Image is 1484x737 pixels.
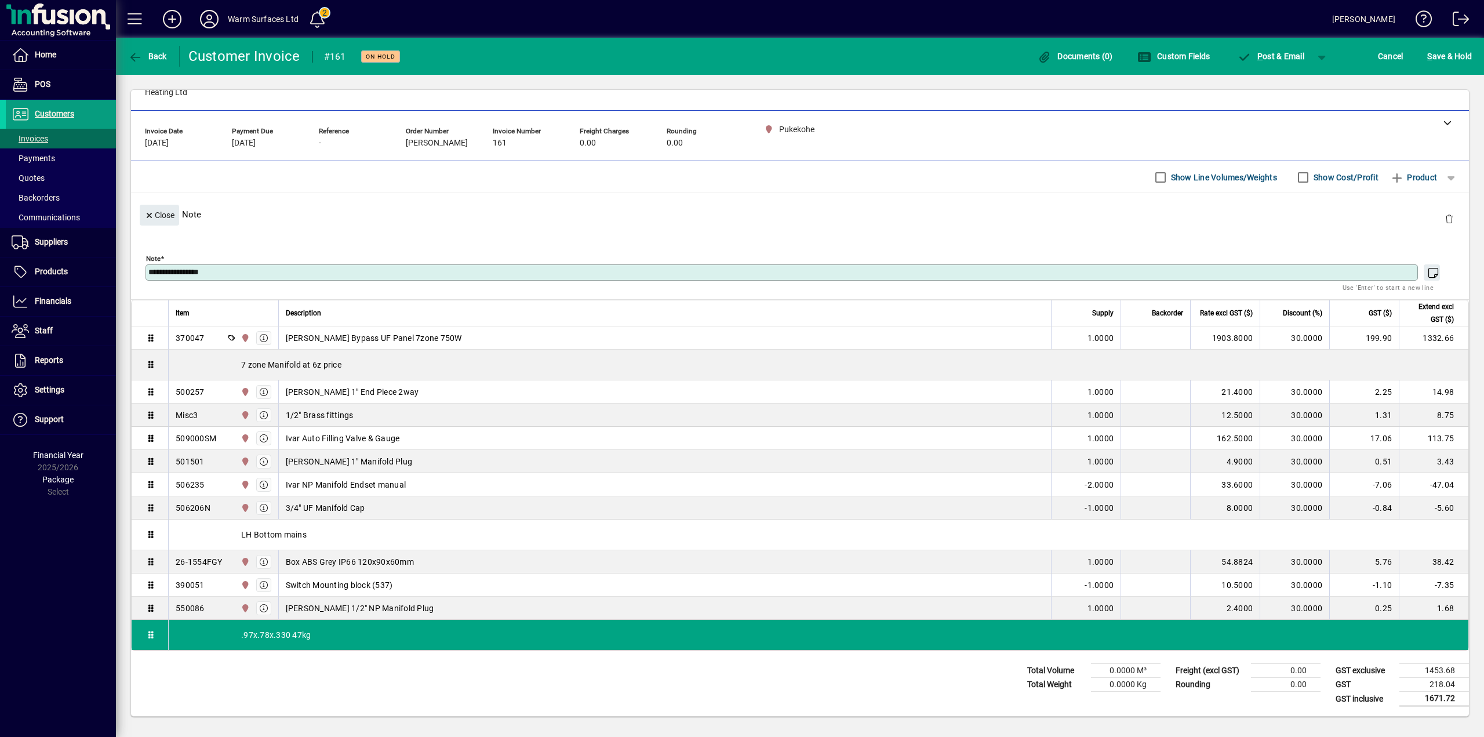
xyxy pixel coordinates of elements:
span: ost & Email [1237,52,1304,61]
div: 7 zone Manifold at 6z price [169,350,1468,380]
span: Pukekohe [238,386,251,398]
td: 30.0000 [1260,380,1329,404]
span: Home [35,50,56,59]
app-page-header-button: Back [116,46,180,67]
td: 1332.66 [1399,326,1468,350]
app-page-header-button: Close [137,209,182,220]
td: 1.68 [1399,597,1468,620]
div: 1903.8000 [1198,332,1253,344]
div: 12.5000 [1198,409,1253,421]
span: 0.00 [667,139,683,148]
button: Back [125,46,170,67]
div: 370047 [176,332,205,344]
span: S [1427,52,1432,61]
div: 21.4000 [1198,386,1253,398]
span: Pukekohe [238,478,251,491]
span: On hold [366,53,395,60]
div: 162.5000 [1198,433,1253,444]
td: 0.00 [1251,664,1321,678]
span: Pukekohe [238,409,251,422]
span: Financials [35,296,71,306]
div: 501501 [176,456,205,467]
span: Communications [12,213,80,222]
a: Knowledge Base [1407,2,1432,40]
span: Payments [12,154,55,163]
div: 509000SM [176,433,216,444]
div: Warm Surfaces Ltd [228,10,299,28]
span: Extend excl GST ($) [1406,300,1454,326]
span: 1.0000 [1087,409,1114,421]
span: 0.00 [580,139,596,148]
div: 54.8824 [1198,556,1253,568]
span: Ivar NP Manifold Endset manual [286,479,406,491]
div: Note [131,193,1469,235]
span: -1.0000 [1085,579,1114,591]
td: 0.00 [1251,678,1321,692]
span: Close [144,206,174,225]
div: 506206N [176,502,210,514]
span: Support [35,415,64,424]
div: Customer Invoice [188,47,300,66]
td: 38.42 [1399,550,1468,573]
span: ave & Hold [1427,47,1472,66]
td: 0.0000 M³ [1091,664,1161,678]
span: Pukekohe [238,602,251,615]
span: Products [35,267,68,276]
a: Settings [6,376,116,405]
span: -2.0000 [1085,479,1114,491]
span: Suppliers [35,237,68,246]
td: Rounding [1170,678,1251,692]
td: 30.0000 [1260,404,1329,427]
mat-label: Note [146,255,161,263]
label: Show Cost/Profit [1311,172,1378,183]
td: GST exclusive [1330,664,1399,678]
div: 2.4000 [1198,602,1253,614]
span: Rate excl GST ($) [1200,307,1253,320]
span: 1.0000 [1087,602,1114,614]
span: [PERSON_NAME] 1" End Piece 2way [286,386,419,398]
div: .97x.78x.330 47kg [169,620,1468,650]
div: 33.6000 [1198,479,1253,491]
span: Switch Mounting block (537) [286,579,393,591]
td: GST [1330,678,1399,692]
span: Documents (0) [1038,52,1113,61]
span: Supply [1092,307,1114,320]
span: Cancel [1378,47,1403,66]
span: Settings [35,385,64,394]
span: Product [1390,168,1437,187]
a: Invoices [6,129,116,148]
span: [DATE] [232,139,256,148]
span: 1.0000 [1087,332,1114,344]
span: Staff [35,326,53,335]
span: 1.0000 [1087,386,1114,398]
td: 2.25 [1329,380,1399,404]
td: Freight (excl GST) [1170,664,1251,678]
div: 500257 [176,386,205,398]
button: Delete [1435,205,1463,233]
span: Item [176,307,190,320]
span: Ivar Auto Filling Valve & Gauge [286,433,400,444]
td: -1.10 [1329,573,1399,597]
span: 1/2" Brass fittings [286,409,354,421]
span: 3/4" UF Manifold Cap [286,502,365,514]
td: 199.90 [1329,326,1399,350]
span: Discount (%) [1283,307,1322,320]
button: Custom Fields [1134,46,1213,67]
span: Reports [35,355,63,365]
span: Box ABS Grey IP66 120x90x60mm [286,556,414,568]
td: -0.84 [1329,496,1399,520]
div: 10.5000 [1198,579,1253,591]
span: Customers [35,109,74,118]
td: 218.04 [1399,678,1469,692]
a: Home [6,41,116,70]
span: P [1257,52,1263,61]
td: 30.0000 [1260,326,1329,350]
div: 550086 [176,602,205,614]
span: [PERSON_NAME] [406,139,468,148]
td: 0.51 [1329,450,1399,473]
td: 1.31 [1329,404,1399,427]
span: [DATE] [145,139,169,148]
span: Backorder [1152,307,1183,320]
a: Support [6,405,116,434]
span: Pukekohe [238,556,251,568]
